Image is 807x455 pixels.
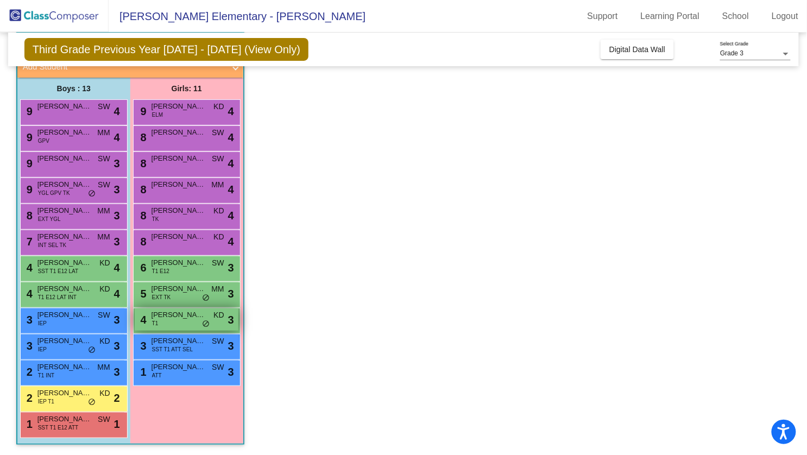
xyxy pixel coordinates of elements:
span: [PERSON_NAME] [152,336,206,346]
a: Learning Portal [632,8,709,25]
span: 9 [24,131,33,143]
mat-expansion-panel-header: Add Student [17,56,243,78]
span: 3 [228,364,234,380]
span: IEP T1 [38,397,54,406]
span: 9 [24,184,33,195]
span: 8 [138,131,147,143]
span: KD [99,257,110,269]
mat-panel-title: Add Student [23,61,225,73]
span: IEP [38,319,47,327]
span: ELM [152,111,163,119]
span: 3 [114,233,120,250]
span: do_not_disturb_alt [202,294,210,302]
a: School [714,8,758,25]
span: KD [213,231,224,243]
div: Boys : 13 [17,78,130,99]
span: [PERSON_NAME] [37,336,92,346]
span: 8 [138,210,147,222]
span: KD [213,309,224,321]
span: 3 [228,260,234,276]
span: [PERSON_NAME] [37,231,92,242]
span: MM [211,179,224,191]
span: [PERSON_NAME] [37,257,92,268]
span: do_not_disturb_alt [88,189,96,198]
span: KD [99,388,110,399]
span: 4 [114,103,120,119]
span: [PERSON_NAME] [152,309,206,320]
span: 2 [114,390,120,406]
span: [PERSON_NAME] [37,388,92,399]
span: GPV [38,137,49,145]
span: KD [213,101,224,112]
span: T1 INT [38,371,55,380]
button: Digital Data Wall [601,40,674,59]
a: Logout [763,8,807,25]
span: [PERSON_NAME] [PERSON_NAME] [152,205,206,216]
span: 4 [24,262,33,274]
span: SW [212,362,224,373]
span: 4 [228,103,234,119]
span: 3 [114,207,120,224]
span: 1 [24,418,33,430]
span: YGL GPV TK [38,189,70,197]
span: 2 [24,366,33,378]
span: 5 [138,288,147,300]
span: MM [97,127,110,138]
span: 8 [138,236,147,248]
span: SW [98,179,110,191]
span: [PERSON_NAME] Elementary - [PERSON_NAME] [109,8,365,25]
span: [PERSON_NAME] [152,362,206,372]
span: SW [212,153,224,165]
span: 3 [24,340,33,352]
span: KD [213,205,224,217]
span: 4 [228,129,234,146]
a: Support [579,8,627,25]
span: 3 [114,181,120,198]
span: 6 [138,262,147,274]
span: KD [99,336,110,347]
span: TK [152,215,159,223]
span: SST T1 E12 ATT [38,424,78,432]
span: [PERSON_NAME] [152,179,206,190]
span: 9 [138,105,147,117]
span: SW [98,414,110,425]
span: 8 [138,157,147,169]
span: 9 [24,157,33,169]
span: do_not_disturb_alt [88,398,96,407]
span: EXT YGL [38,215,61,223]
span: [PERSON_NAME] [37,205,92,216]
span: 1 [138,366,147,378]
span: 8 [24,210,33,222]
span: 3 [138,340,147,352]
span: SW [212,257,224,269]
span: MM [211,283,224,295]
span: [PERSON_NAME] [37,414,92,425]
span: do_not_disturb_alt [202,320,210,328]
span: 8 [138,184,147,195]
span: do_not_disturb_alt [88,346,96,355]
span: Grade 3 [720,49,743,57]
span: 4 [228,181,234,198]
span: T1 E12 [152,267,169,275]
span: 4 [228,207,234,224]
span: T1 E12 LAT INT [38,293,77,301]
span: [PERSON_NAME] [37,309,92,320]
span: 3 [114,312,120,328]
span: [PERSON_NAME] [37,179,92,190]
span: [PERSON_NAME] [37,101,92,112]
span: SW [212,336,224,347]
span: [PERSON_NAME] [152,153,206,164]
div: Girls: 11 [130,78,243,99]
span: Third Grade Previous Year [DATE] - [DATE] (View Only) [24,38,309,61]
span: KD [99,283,110,295]
span: [PERSON_NAME] [152,257,206,268]
span: [PERSON_NAME] [37,283,92,294]
span: [PERSON_NAME] [37,153,92,164]
span: SST T1 ATT SEL [152,345,193,353]
span: 4 [114,129,120,146]
span: [PERSON_NAME] [152,231,206,242]
span: [PERSON_NAME] [152,283,206,294]
span: 9 [24,105,33,117]
span: IEP [38,345,47,353]
span: SW [98,309,110,321]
